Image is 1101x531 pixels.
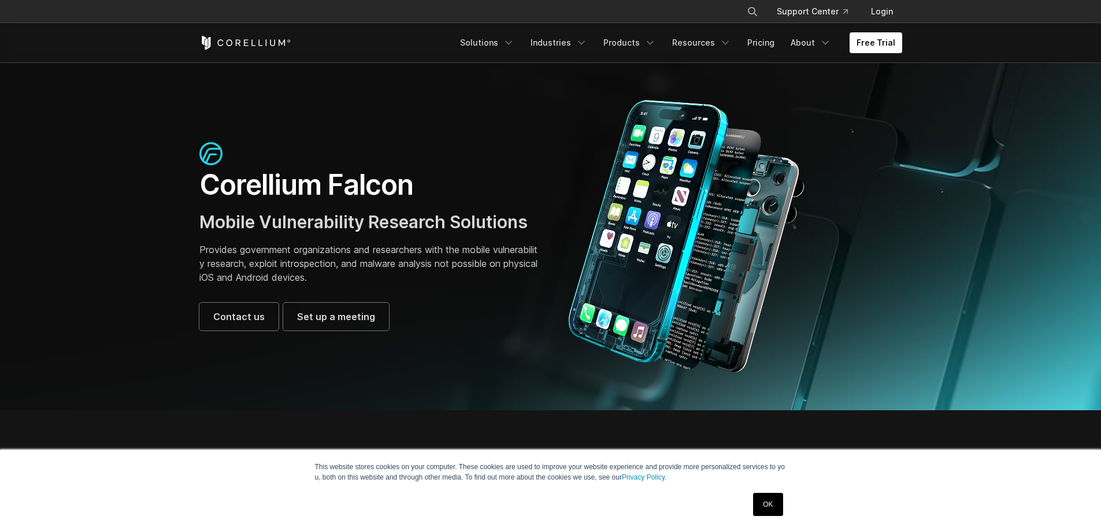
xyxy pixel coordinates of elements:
div: Navigation Menu [733,1,902,22]
a: Resources [665,32,738,53]
a: Support Center [768,1,857,22]
a: Free Trial [850,32,902,53]
a: OK [753,493,783,516]
span: Contact us [213,310,265,324]
a: Corellium Home [199,36,291,50]
a: About [784,32,838,53]
a: Contact us [199,303,279,331]
a: Solutions [453,32,521,53]
span: Mobile Vulnerability Research Solutions [199,211,528,232]
a: Privacy Policy. [622,473,666,481]
div: Navigation Menu [453,32,902,53]
button: Search [742,1,763,22]
a: Pricing [740,32,781,53]
a: Login [862,1,902,22]
h1: Corellium Falcon [199,168,539,202]
p: This website stores cookies on your computer. These cookies are used to improve your website expe... [315,462,787,482]
span: Set up a meeting [297,310,375,324]
img: falcon-icon [199,142,223,165]
p: Provides government organizations and researchers with the mobile vulnerability research, exploit... [199,243,539,284]
h2: Capabilities [199,447,660,473]
a: Products [596,32,663,53]
a: Industries [524,32,594,53]
img: Corellium_Falcon Hero 1 [562,99,811,373]
a: Set up a meeting [283,303,389,331]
